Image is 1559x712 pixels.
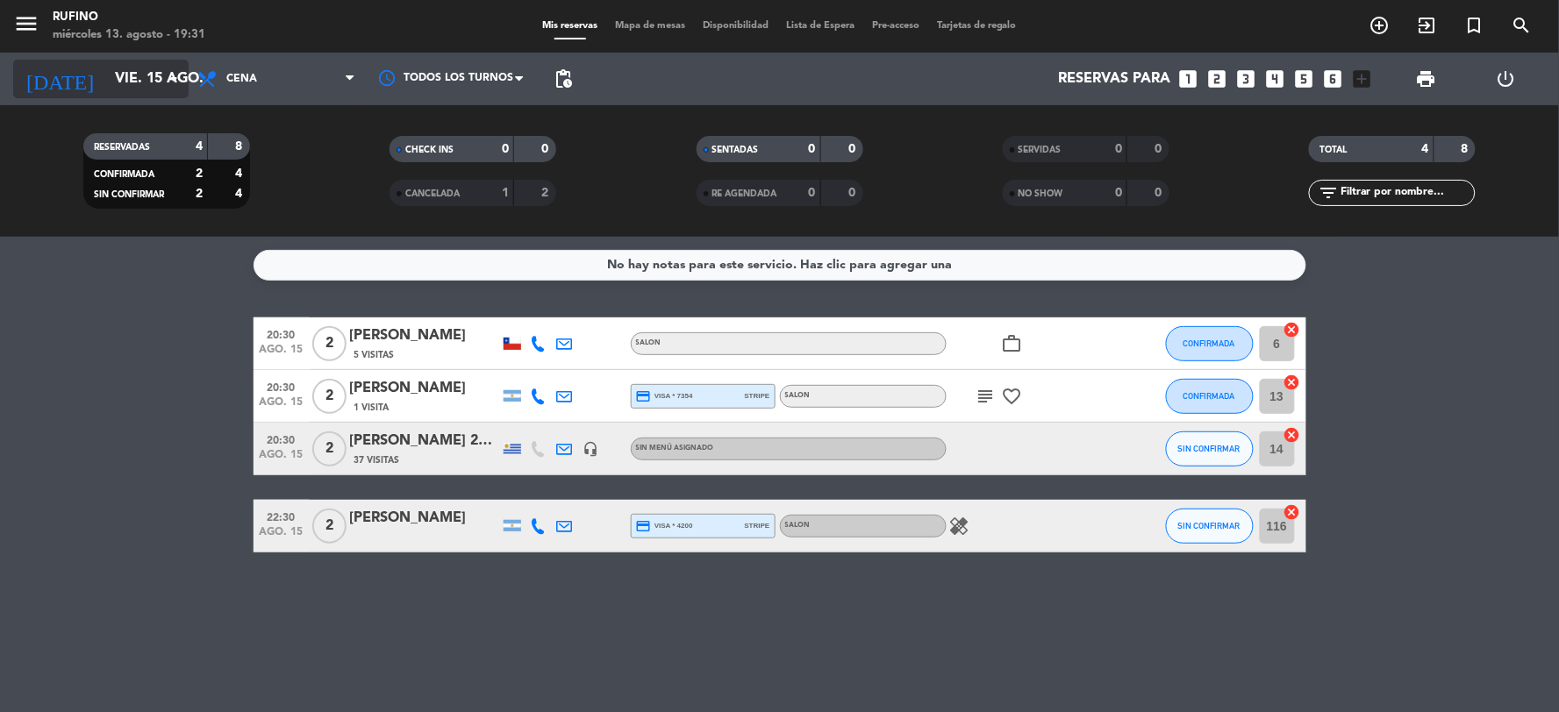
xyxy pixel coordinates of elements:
i: cancel [1284,426,1301,444]
i: power_settings_new [1495,68,1516,89]
span: 37 Visitas [354,453,400,467]
i: add_circle_outline [1369,15,1391,36]
span: Tarjetas de regalo [928,21,1026,31]
button: SIN CONFIRMAR [1166,431,1254,466]
span: SIN CONFIRMAR [1178,444,1241,453]
strong: 2 [542,187,553,199]
span: 22:30 [260,506,304,526]
span: 1 Visita [354,401,390,415]
span: SALON [636,339,662,346]
div: [PERSON_NAME] [350,377,499,400]
span: Mis reservas [533,21,606,31]
strong: 0 [542,143,553,155]
i: cancel [1284,503,1301,521]
strong: 8 [235,140,246,153]
i: exit_to_app [1417,15,1438,36]
span: stripe [745,520,770,531]
span: 2 [312,326,347,361]
strong: 2 [196,167,203,180]
span: SALON [785,392,811,399]
i: add_box [1351,68,1374,90]
strong: 1 [502,187,509,199]
span: 20:30 [260,429,304,449]
strong: 4 [235,167,246,180]
i: looks_one [1177,68,1200,90]
span: Disponibilidad [694,21,777,31]
strong: 4 [235,188,246,200]
strong: 0 [848,187,859,199]
i: search [1512,15,1533,36]
i: filter_list [1318,182,1339,203]
input: Filtrar por nombre... [1339,183,1475,203]
i: credit_card [636,518,652,534]
div: miércoles 13. agosto - 19:31 [53,26,205,44]
span: pending_actions [553,68,574,89]
div: [PERSON_NAME] [350,507,499,530]
span: SIN CONFIRMAR [94,190,164,199]
span: RESERVADAS [94,143,150,152]
span: visa * 4200 [636,518,693,534]
button: menu [13,11,39,43]
button: CONFIRMADA [1166,379,1254,414]
strong: 0 [1155,187,1165,199]
div: [PERSON_NAME] 20% OFF referidos [350,430,499,452]
span: RE AGENDADA [712,189,777,198]
span: ago. 15 [260,344,304,364]
span: CONFIRMADA [94,170,154,179]
i: looks_4 [1264,68,1287,90]
span: SERVIDAS [1019,146,1062,154]
i: credit_card [636,388,652,404]
i: [DATE] [13,60,106,98]
span: Cena [226,73,257,85]
i: cancel [1284,321,1301,338]
span: 20:30 [260,376,304,396]
strong: 8 [1462,143,1472,155]
i: favorite_border [1002,386,1023,407]
i: looks_3 [1235,68,1258,90]
div: [PERSON_NAME] [350,324,499,347]
span: ago. 15 [260,449,304,469]
strong: 0 [809,187,816,199]
strong: 0 [502,143,509,155]
span: 2 [312,509,347,544]
i: subject [976,386,997,407]
span: stripe [745,390,770,402]
span: Pre-acceso [863,21,928,31]
span: 20:30 [260,324,304,344]
span: NO SHOW [1019,189,1063,198]
span: 5 Visitas [354,348,395,362]
span: Sin menú asignado [636,445,714,452]
div: No hay notas para este servicio. Haz clic para agregar una [607,255,952,275]
strong: 4 [196,140,203,153]
span: SENTADAS [712,146,759,154]
strong: 0 [848,143,859,155]
span: SIN CONFIRMAR [1178,521,1241,530]
span: ago. 15 [260,396,304,417]
i: headset_mic [583,441,599,457]
span: print [1415,68,1436,89]
strong: 0 [1115,187,1122,199]
strong: 4 [1422,143,1429,155]
span: 2 [312,431,347,466]
span: 2 [312,379,347,414]
div: Rufino [53,9,205,26]
i: menu [13,11,39,37]
span: ago. 15 [260,526,304,546]
i: turned_in_not [1464,15,1485,36]
span: CANCELADA [405,189,460,198]
strong: 0 [1115,143,1122,155]
span: CONFIRMADA [1184,338,1235,348]
i: looks_5 [1293,68,1316,90]
i: work_outline [1002,333,1023,354]
button: CONFIRMADA [1166,326,1254,361]
strong: 0 [809,143,816,155]
i: healing [949,516,970,537]
strong: 0 [1155,143,1165,155]
i: looks_two [1206,68,1229,90]
i: looks_6 [1322,68,1345,90]
i: cancel [1284,374,1301,391]
span: TOTAL [1319,146,1347,154]
span: Reservas para [1059,71,1171,88]
span: Mapa de mesas [606,21,694,31]
span: visa * 7354 [636,388,693,404]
